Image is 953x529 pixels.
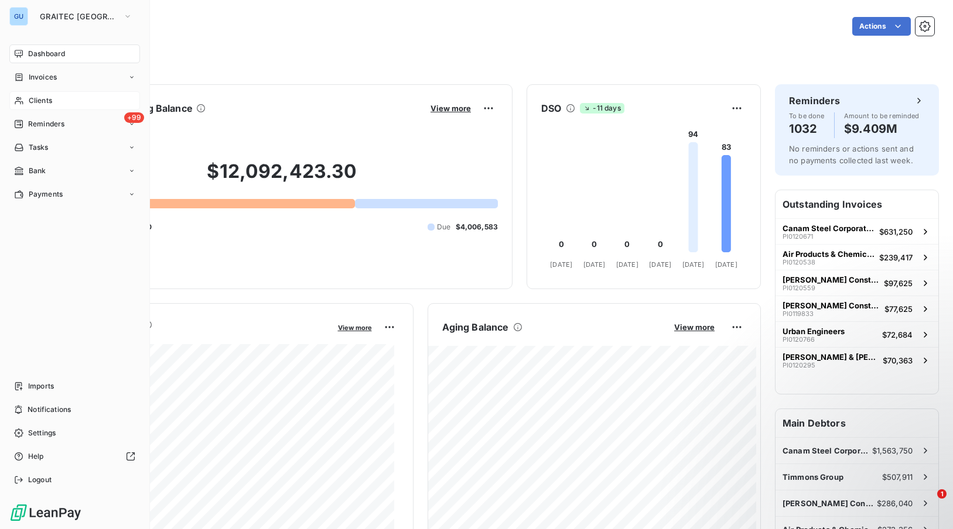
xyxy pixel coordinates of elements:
[66,332,330,344] span: Monthly Revenue
[877,499,913,508] span: $286,040
[338,324,372,332] span: View more
[783,259,815,266] span: PI0120538
[783,284,815,291] span: PI0120559
[28,49,65,59] span: Dashboard
[783,362,815,369] span: PI0120295
[913,489,941,517] iframe: Intercom live chat
[776,270,938,296] button: [PERSON_NAME] ConstructionPI0120559$97,625
[28,428,56,438] span: Settings
[29,72,57,83] span: Invoices
[40,12,118,21] span: GRAITEC [GEOGRAPHIC_DATA]
[616,260,638,269] tspan: [DATE]
[937,489,947,499] span: 1
[29,166,46,176] span: Bank
[671,322,718,332] button: View more
[541,101,561,115] h6: DSO
[437,222,450,232] span: Due
[783,301,880,310] span: [PERSON_NAME] Construction
[776,296,938,321] button: [PERSON_NAME] ConstructionPI0119833$77,625
[789,144,914,165] span: No reminders or actions sent and no payments collected last week.
[28,451,44,462] span: Help
[29,142,49,153] span: Tasks
[783,336,815,343] span: PI0120766
[844,119,920,138] h4: $9.409M
[844,112,920,119] span: Amount to be reminded
[124,112,144,123] span: +99
[783,275,879,284] span: [PERSON_NAME] Construction
[783,224,875,233] span: Canam Steel Corporation ([GEOGRAPHIC_DATA])
[789,119,825,138] h4: 1032
[852,17,911,36] button: Actions
[783,352,878,362] span: [PERSON_NAME] & [PERSON_NAME] Construction
[776,218,938,244] button: Canam Steel Corporation ([GEOGRAPHIC_DATA])PI0120671$631,250
[776,244,938,270] button: Air Products & ChemicalsPI0120538$239,417
[649,260,671,269] tspan: [DATE]
[879,227,913,236] span: $631,250
[776,347,938,373] button: [PERSON_NAME] & [PERSON_NAME] ConstructionPI0120295$70,363
[783,233,813,240] span: PI0120671
[776,190,938,218] h6: Outstanding Invoices
[879,253,913,262] span: $239,417
[9,447,140,466] a: Help
[9,503,82,522] img: Logo LeanPay
[28,381,54,391] span: Imports
[776,321,938,347] button: Urban EngineersPI0120766$72,684
[583,260,606,269] tspan: [DATE]
[884,304,913,314] span: $77,625
[580,103,624,114] span: -11 days
[9,7,28,26] div: GU
[719,415,953,497] iframe: Intercom notifications message
[783,499,877,508] span: [PERSON_NAME] Construction
[28,119,64,129] span: Reminders
[783,310,814,317] span: PI0119833
[776,409,938,437] h6: Main Debtors
[550,260,572,269] tspan: [DATE]
[431,104,471,113] span: View more
[783,249,875,259] span: Air Products & Chemicals
[28,404,71,415] span: Notifications
[715,260,737,269] tspan: [DATE]
[442,320,509,334] h6: Aging Balance
[29,189,63,200] span: Payments
[334,322,375,332] button: View more
[456,222,498,232] span: $4,006,583
[66,160,498,195] h2: $12,092,423.30
[427,103,474,114] button: View more
[28,475,52,485] span: Logout
[29,95,52,106] span: Clients
[883,356,913,365] span: $70,363
[783,327,845,336] span: Urban Engineers
[789,112,825,119] span: To be done
[884,279,913,288] span: $97,625
[682,260,705,269] tspan: [DATE]
[882,330,913,339] span: $72,684
[674,322,715,332] span: View more
[789,94,840,108] h6: Reminders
